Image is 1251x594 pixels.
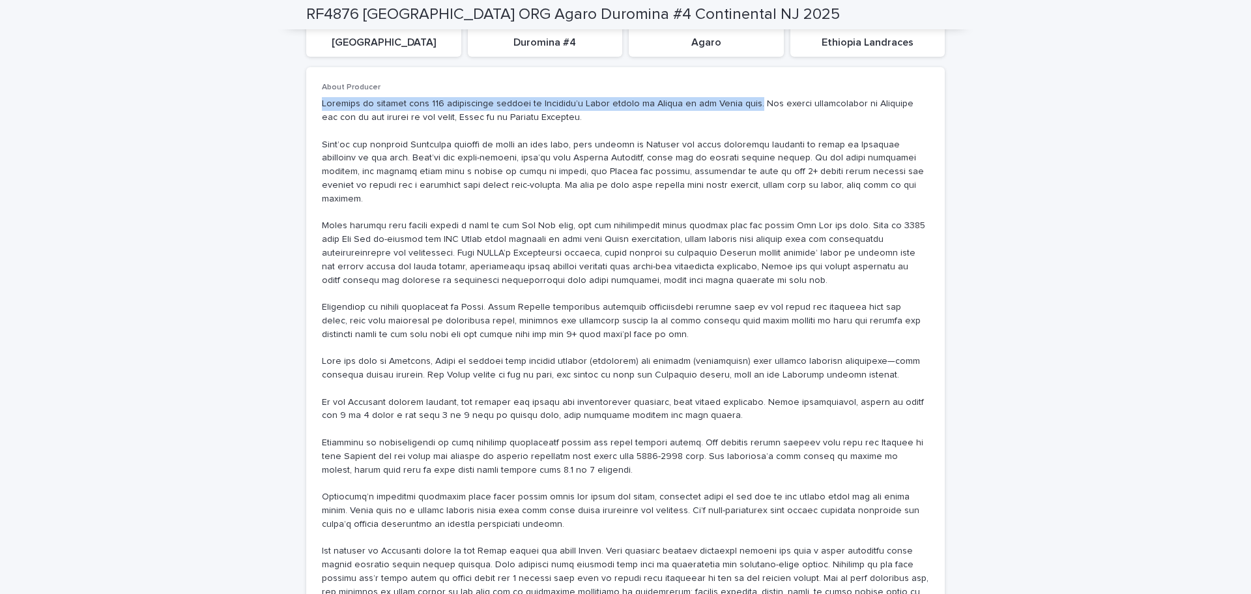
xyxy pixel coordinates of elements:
[476,37,615,49] p: Duromina #4
[798,37,938,49] p: Ethiopia Landraces
[306,5,840,24] h2: RF4876 [GEOGRAPHIC_DATA] ORG Agaro Duromina #4 Continental NJ 2025
[314,37,453,49] p: [GEOGRAPHIC_DATA]
[637,37,776,49] p: Agaro
[322,83,381,91] span: About Producer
